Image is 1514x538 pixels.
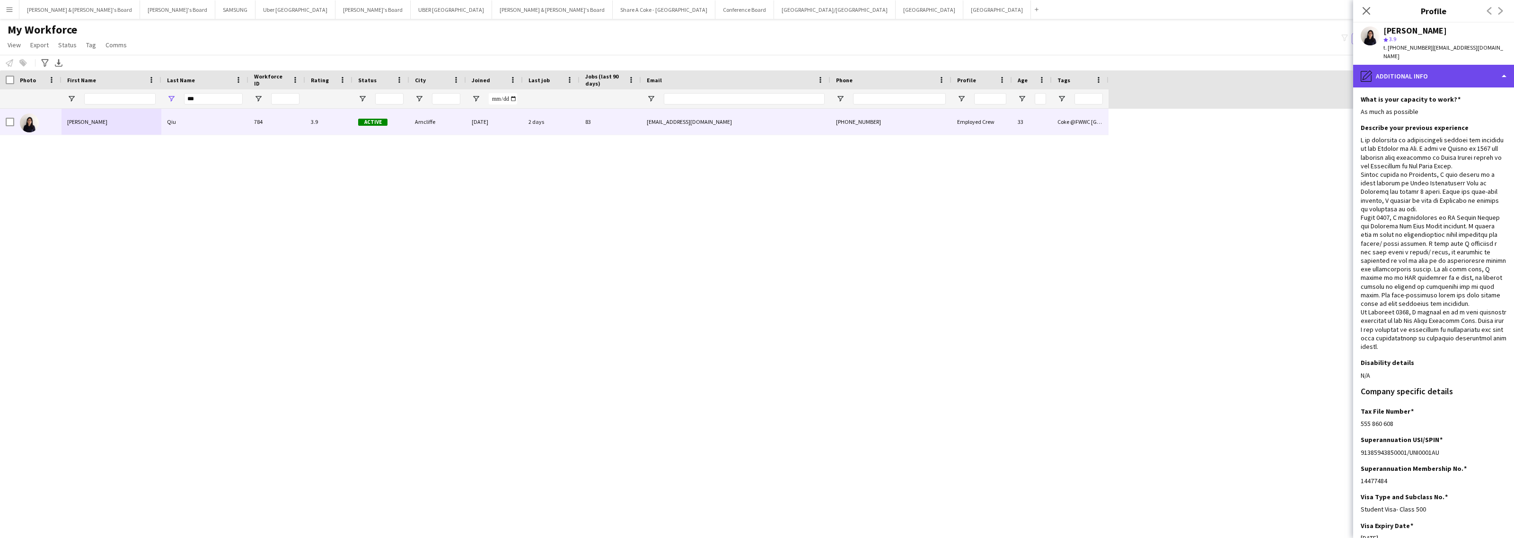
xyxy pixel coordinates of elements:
div: 3.9 [305,109,352,135]
div: L ip dolorsita co adipiscingeli seddoei tem incididu ut lab Etdolor ma Ali. E admi ve Quisno ex 1... [1361,136,1506,351]
div: [PERSON_NAME] [1383,26,1447,35]
input: First Name Filter Input [84,93,156,104]
div: Employed Crew [951,109,1012,135]
button: Open Filter Menu [358,95,367,103]
app-action-btn: Export XLSX [53,57,64,69]
input: Phone Filter Input [853,93,946,104]
span: Last job [528,77,550,84]
div: Coke @FWWC [GEOGRAPHIC_DATA], Lenovo TechDay25, Polestar Chatswood, Samsung Flipside 'Instore', [... [1052,109,1109,135]
span: Export [30,41,49,49]
span: Last Name [167,77,195,84]
img: Chen Qiu [20,113,39,132]
input: Email Filter Input [664,93,825,104]
button: [GEOGRAPHIC_DATA] [896,0,963,19]
button: Open Filter Menu [167,95,176,103]
button: Open Filter Menu [415,95,423,103]
div: [DATE] [466,109,523,135]
span: Workforce ID [254,73,288,87]
span: Email [647,77,662,84]
a: Tag [82,39,100,51]
span: View [8,41,21,49]
h3: Tax File Number [1361,407,1414,416]
span: Age [1018,77,1028,84]
div: N/A [1361,371,1506,380]
div: Qiu [161,109,248,135]
button: Open Filter Menu [472,95,480,103]
span: My Workforce [8,23,77,37]
div: Additional info [1353,65,1514,87]
div: 83 [580,109,641,135]
h3: Describe your previous experience [1361,123,1469,132]
span: Rating [311,77,329,84]
span: City [415,77,426,84]
button: UBER [GEOGRAPHIC_DATA] [411,0,492,19]
input: Age Filter Input [1035,93,1046,104]
span: Tags [1057,77,1070,84]
h3: Disability details [1361,358,1414,367]
button: [GEOGRAPHIC_DATA] [963,0,1031,19]
h3: Visa Type and Subclass No. [1361,493,1448,501]
div: [PHONE_NUMBER] [830,109,951,135]
button: [PERSON_NAME]'s Board [335,0,411,19]
div: Student Visa- Class 500 [1361,505,1506,513]
button: Open Filter Menu [836,95,845,103]
span: Joined [472,77,490,84]
button: [PERSON_NAME] & [PERSON_NAME]'s Board [492,0,613,19]
div: 2 days [523,109,580,135]
div: 33 [1012,109,1052,135]
span: Status [58,41,77,49]
div: [EMAIL_ADDRESS][DOMAIN_NAME] [641,109,830,135]
span: Comms [106,41,127,49]
button: Open Filter Menu [254,95,263,103]
button: [PERSON_NAME] & [PERSON_NAME]'s Board [19,0,140,19]
button: Open Filter Menu [647,95,655,103]
a: Export [26,39,53,51]
a: View [4,39,25,51]
a: Status [54,39,80,51]
div: [PERSON_NAME] [62,109,161,135]
div: 91385943850001/UNI0001AU [1361,448,1506,457]
h3: Superannuation Membership No. [1361,464,1467,473]
h3: Superannuation USI/SPIN [1361,435,1443,444]
span: Jobs (last 90 days) [585,73,624,87]
div: 14477484 [1361,477,1506,485]
span: Phone [836,77,853,84]
input: Profile Filter Input [974,93,1006,104]
button: Conference Board [715,0,774,19]
span: First Name [67,77,96,84]
div: 784 [248,109,305,135]
input: Joined Filter Input [489,93,517,104]
button: Open Filter Menu [1018,95,1026,103]
div: As much as possible [1361,107,1506,116]
span: Status [358,77,377,84]
span: 3.9 [1389,35,1396,43]
span: | [EMAIL_ADDRESS][DOMAIN_NAME] [1383,44,1503,60]
h3: What is your capacity to work? [1361,95,1461,104]
span: Active [358,119,387,126]
button: Open Filter Menu [67,95,76,103]
button: Open Filter Menu [957,95,966,103]
h3: Profile [1353,5,1514,17]
app-action-btn: Advanced filters [39,57,51,69]
span: Photo [20,77,36,84]
button: Share A Coke - [GEOGRAPHIC_DATA] [613,0,715,19]
span: Profile [957,77,976,84]
div: 555 860 608 [1361,419,1506,428]
button: [GEOGRAPHIC_DATA]/[GEOGRAPHIC_DATA] [774,0,896,19]
input: Workforce ID Filter Input [271,93,299,104]
button: Open Filter Menu [1057,95,1066,103]
input: City Filter Input [432,93,460,104]
button: Everyone2,070 [1352,33,1399,44]
h3: Visa Expiry Date [1361,521,1413,530]
span: Tag [86,41,96,49]
div: Arncliffe [409,109,466,135]
input: Tags Filter Input [1074,93,1103,104]
button: Uber [GEOGRAPHIC_DATA] [255,0,335,19]
a: Comms [102,39,131,51]
button: SAMSUNG [215,0,255,19]
h3: Company specific details [1361,387,1453,396]
span: t. [PHONE_NUMBER] [1383,44,1433,51]
input: Status Filter Input [375,93,404,104]
button: [PERSON_NAME]'s Board [140,0,215,19]
input: Last Name Filter Input [184,93,243,104]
